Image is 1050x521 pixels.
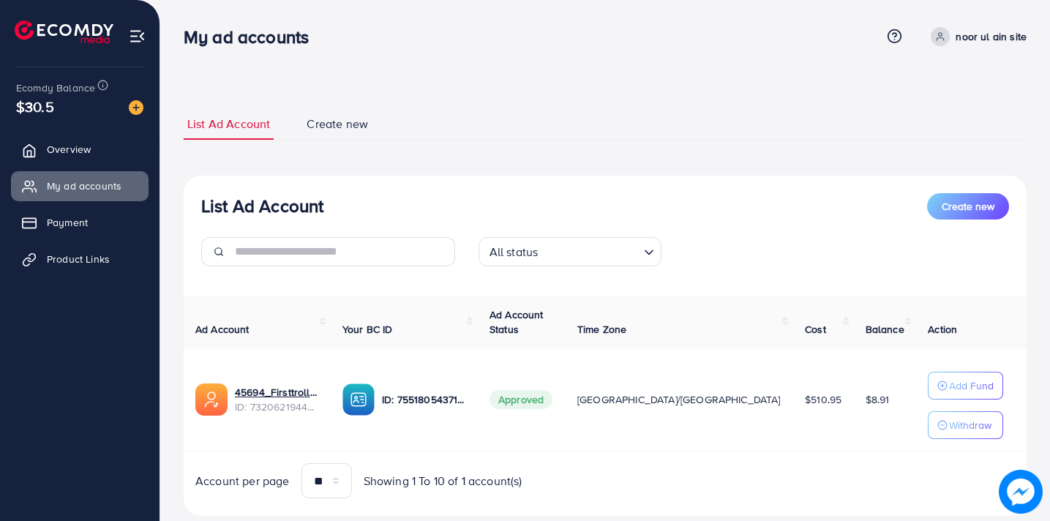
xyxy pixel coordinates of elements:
span: $510.95 [805,392,841,407]
p: Withdraw [949,416,991,434]
p: noor ul ain site [956,28,1027,45]
a: noor ul ain site [925,27,1027,46]
span: Product Links [47,252,110,266]
span: Balance [866,322,904,337]
span: Create new [942,199,994,214]
span: Approved [490,390,552,409]
span: Ad Account Status [490,307,544,337]
span: All status [487,241,541,263]
span: My ad accounts [47,179,121,193]
button: Create new [927,193,1009,220]
button: Add Fund [928,372,1003,400]
span: ID: 7320621944758534145 [235,400,319,414]
h3: List Ad Account [201,195,323,217]
div: Search for option [479,237,661,266]
span: $30.5 [16,96,54,117]
a: 45694_Firsttrolly_1704465137831 [235,385,319,400]
p: Add Fund [949,377,994,394]
input: Search for option [542,239,637,263]
p: ID: 7551805437130473490 [382,391,466,408]
img: ic-ba-acc.ded83a64.svg [342,383,375,416]
img: ic-ads-acc.e4c84228.svg [195,383,228,416]
span: $8.91 [866,392,890,407]
a: Payment [11,208,149,237]
span: [GEOGRAPHIC_DATA]/[GEOGRAPHIC_DATA] [577,392,781,407]
button: Withdraw [928,411,1003,439]
h3: My ad accounts [184,26,320,48]
span: Showing 1 To 10 of 1 account(s) [364,473,522,490]
span: Overview [47,142,91,157]
span: Your BC ID [342,322,393,337]
span: List Ad Account [187,116,270,132]
span: Ecomdy Balance [16,80,95,95]
div: <span class='underline'>45694_Firsttrolly_1704465137831</span></br>7320621944758534145 [235,385,319,415]
img: image [999,470,1043,514]
span: Ad Account [195,322,250,337]
span: Cost [805,322,826,337]
img: image [129,100,143,115]
a: My ad accounts [11,171,149,200]
a: Overview [11,135,149,164]
img: menu [129,28,146,45]
span: Time Zone [577,322,626,337]
span: Payment [47,215,88,230]
span: Action [928,322,957,337]
a: Product Links [11,244,149,274]
span: Account per page [195,473,290,490]
span: Create new [307,116,368,132]
img: logo [15,20,113,43]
